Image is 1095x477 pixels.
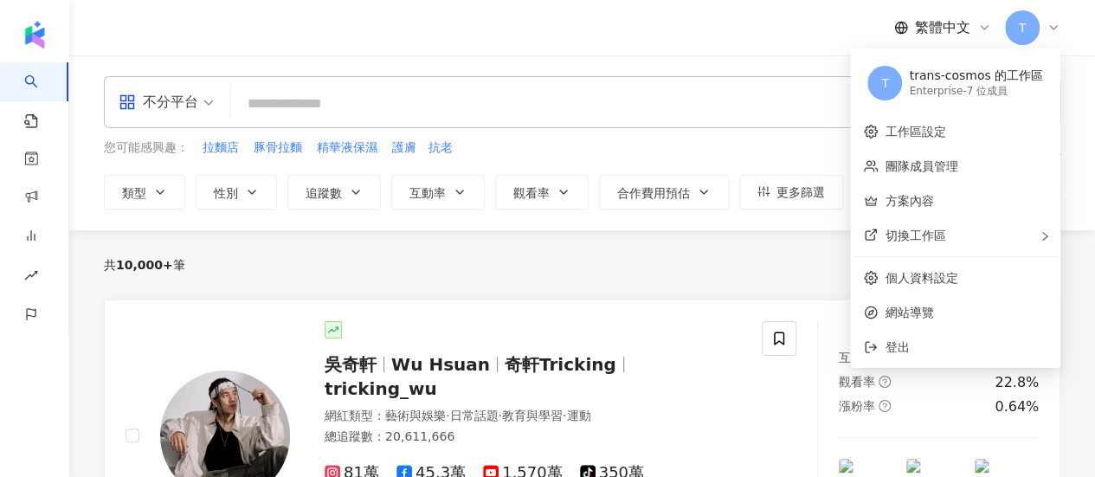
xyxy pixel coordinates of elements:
[214,186,238,200] span: 性別
[202,139,240,158] button: 拉麵店
[599,175,729,209] button: 合作費用預估
[325,354,377,375] span: 吳奇軒
[909,68,1043,85] div: trans-cosmos 的工作區
[885,229,945,242] span: 切換工作區
[566,409,590,422] span: 運動
[739,175,843,209] button: 更多篩選
[287,175,381,209] button: 追蹤數
[253,139,303,158] button: 豚骨拉麵
[505,354,616,375] span: 奇軒Tricking
[885,159,957,173] a: 團隊成員管理
[21,21,48,48] img: logo icon
[495,175,589,209] button: 觀看率
[104,139,189,157] span: 您可能感興趣：
[196,175,277,209] button: 性別
[1019,18,1027,37] span: T
[776,185,825,199] span: 更多篩選
[116,258,173,272] span: 10,000+
[885,340,909,354] span: 登出
[24,62,59,130] a: search
[254,139,302,157] span: 豚骨拉麵
[909,84,1043,99] div: Enterprise - 7 位成員
[104,175,185,209] button: 類型
[498,409,501,422] span: ·
[316,139,378,158] button: 精華液保濕
[885,125,945,139] a: 工作區設定
[203,139,239,157] span: 拉麵店
[449,409,498,422] span: 日常話題
[446,409,449,422] span: ·
[839,375,875,389] span: 觀看率
[502,409,563,422] span: 教育與學習
[879,376,891,388] span: question-circle
[995,373,1039,392] div: 22.8%
[409,186,446,200] span: 互動率
[1040,231,1050,242] span: right
[915,18,970,37] span: 繁體中文
[617,186,690,200] span: 合作費用預估
[325,429,741,446] div: 總追蹤數 ： 20,611,666
[385,409,446,422] span: 藝術與娛樂
[392,139,453,157] span: 護膚 抗老
[839,399,875,413] span: 漲粉率
[995,397,1039,416] div: 0.64%
[104,258,185,272] div: 共 筆
[317,139,377,157] span: 精華液保濕
[24,258,38,297] span: rise
[306,186,342,200] span: 追蹤數
[513,186,550,200] span: 觀看率
[122,186,146,200] span: 類型
[391,175,485,209] button: 互動率
[885,194,933,208] a: 方案內容
[119,88,198,116] div: 不分平台
[325,408,741,425] div: 網紅類型 ：
[391,354,490,375] span: Wu Hsuan
[885,303,1047,322] span: 網站導覽
[885,271,957,285] a: 個人資料設定
[881,74,889,93] span: T
[325,378,437,399] span: tricking_wu
[879,400,891,412] span: question-circle
[391,139,454,158] button: 護膚 抗老
[119,93,136,111] span: appstore
[839,351,875,364] span: 互動率
[563,409,566,422] span: ·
